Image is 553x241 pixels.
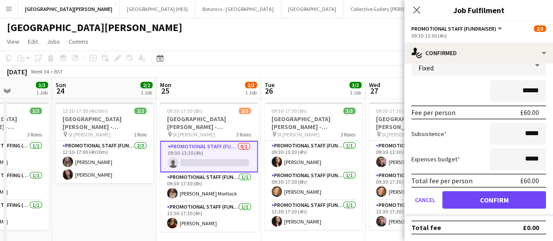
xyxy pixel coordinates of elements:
label: Expenses budget [411,155,460,163]
span: St [PERSON_NAME] [277,131,320,138]
span: 12:30-17:00 (4h30m) [63,108,108,114]
span: 3 Roles [341,131,355,138]
div: Fee per person [411,108,456,117]
span: Wed [369,81,380,89]
span: Tue [264,81,275,89]
app-job-card: 12:30-17:00 (4h30m)2/2[GEOGRAPHIC_DATA][PERSON_NAME] - Fundraising St [PERSON_NAME]1 RolePromotio... [56,102,153,183]
button: Confirm [442,191,546,209]
span: Jobs [47,38,60,45]
app-job-card: 09:30-17:30 (8h)3/3[GEOGRAPHIC_DATA][PERSON_NAME] - Fundraising St [PERSON_NAME]3 RolesPromotiona... [369,102,467,230]
span: 09:30-17:30 (8h) [376,108,411,114]
div: 1 Job [141,89,152,96]
h3: [GEOGRAPHIC_DATA][PERSON_NAME] - Fundraising [369,115,467,131]
span: St [PERSON_NAME] [382,131,424,138]
div: 1 Job [350,89,361,96]
label: Subsistence [411,130,447,138]
h3: [GEOGRAPHIC_DATA][PERSON_NAME] - Fundraising [264,115,362,131]
div: 1 Job [36,89,48,96]
button: [GEOGRAPHIC_DATA][PERSON_NAME] [18,0,120,17]
span: 2/2 [140,82,153,88]
div: £60.00 [520,176,539,185]
button: Collective Gallery [PERSON_NAME] [344,0,435,17]
h3: [GEOGRAPHIC_DATA][PERSON_NAME] - Fundraising [160,115,258,131]
div: [DATE] [7,67,27,76]
div: 09:30-13:30 (4h) [411,32,546,39]
span: Edit [28,38,38,45]
button: Promotional Staff (Fundraiser) [411,25,503,32]
div: Total fee [411,223,441,232]
a: Comms [65,36,92,47]
app-card-role: Promotional Staff (Fundraiser)1/113:30-17:30 (4h)[PERSON_NAME] [264,200,362,230]
h1: [GEOGRAPHIC_DATA][PERSON_NAME] [7,21,182,34]
span: 3 Roles [236,131,251,138]
span: Promotional Staff (Fundraiser) [411,25,496,32]
button: Cancel [411,191,439,209]
span: 09:30-17:30 (8h) [271,108,307,114]
app-card-role: Promotional Staff (Fundraiser)1/109:30-17:30 (8h)[PERSON_NAME] [369,171,467,200]
span: St [PERSON_NAME] [68,131,111,138]
span: 25 [159,86,171,96]
div: BST [54,68,63,75]
span: Mon [160,81,171,89]
app-card-role: Promotional Staff (Fundraiser)1/109:30-17:30 (8h)[PERSON_NAME] [264,171,362,200]
a: Jobs [43,36,63,47]
div: Confirmed [404,42,553,63]
span: 09:30-17:30 (8h) [167,108,202,114]
span: 26 [263,86,275,96]
app-card-role: Promotional Staff (Fundraiser)1/109:30-13:30 (4h)[PERSON_NAME] [264,141,362,171]
button: [GEOGRAPHIC_DATA] [281,0,344,17]
app-job-card: 09:30-17:30 (8h)2/3[GEOGRAPHIC_DATA][PERSON_NAME] - Fundraising St [PERSON_NAME]3 RolesPromotiona... [160,102,258,232]
span: Fixed [418,63,434,72]
app-card-role: Promotional Staff (Fundraiser)1/113:30-17:30 (4h)[PERSON_NAME] [369,200,467,230]
span: 24 [54,86,66,96]
div: £0.00 [523,223,539,232]
span: Week 34 [29,68,51,75]
div: £60.00 [520,108,539,117]
span: 2/3 [239,108,251,114]
app-card-role: Promotional Staff (Fundraiser)0/109:30-13:30 (4h) [160,141,258,172]
span: 27 [368,86,380,96]
span: Sun [56,81,66,89]
button: [GEOGRAPHIC_DATA] (HES) [120,0,195,17]
a: View [3,36,23,47]
span: 3/3 [30,108,42,114]
h3: [GEOGRAPHIC_DATA][PERSON_NAME] - Fundraising [56,115,153,131]
app-card-role: Promotional Staff (Fundraiser)1/113:30-17:30 (4h)[PERSON_NAME] [160,202,258,232]
button: Botanics - [GEOGRAPHIC_DATA] [195,0,281,17]
span: 2/3 [534,25,546,32]
span: 1 Role [134,131,146,138]
span: 2/3 [245,82,257,88]
span: 3/3 [343,108,355,114]
div: Total fee per person [411,176,473,185]
app-job-card: 09:30-17:30 (8h)3/3[GEOGRAPHIC_DATA][PERSON_NAME] - Fundraising St [PERSON_NAME]3 RolesPromotiona... [264,102,362,230]
span: 2/2 [134,108,146,114]
span: View [7,38,19,45]
div: 1 Job [245,89,257,96]
span: 3 Roles [27,131,42,138]
app-card-role: Promotional Staff (Fundraiser)2/212:30-17:00 (4h30m)[PERSON_NAME][PERSON_NAME] [56,141,153,183]
app-card-role: Promotional Staff (Fundraiser)1/109:30-13:30 (4h)[PERSON_NAME] [369,141,467,171]
h3: Job Fulfilment [404,4,553,16]
span: 3/3 [349,82,362,88]
span: 3/3 [36,82,48,88]
app-card-role: Promotional Staff (Fundraiser)1/109:30-17:30 (8h)[PERSON_NAME] Mortlock [160,172,258,202]
a: Edit [24,36,42,47]
span: Comms [69,38,88,45]
span: St [PERSON_NAME] [173,131,215,138]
